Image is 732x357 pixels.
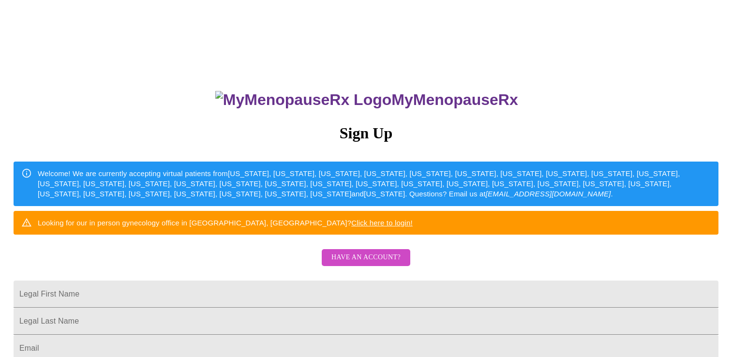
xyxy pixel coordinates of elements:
[351,219,413,227] a: Click here to login!
[331,252,401,264] span: Have an account?
[38,164,711,203] div: Welcome! We are currently accepting virtual patients from [US_STATE], [US_STATE], [US_STATE], [US...
[14,124,718,142] h3: Sign Up
[215,91,391,109] img: MyMenopauseRx Logo
[38,214,413,232] div: Looking for our in person gynecology office in [GEOGRAPHIC_DATA], [GEOGRAPHIC_DATA]?
[15,91,719,109] h3: MyMenopauseRx
[322,249,410,266] button: Have an account?
[486,190,611,198] em: [EMAIL_ADDRESS][DOMAIN_NAME]
[319,260,413,268] a: Have an account?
